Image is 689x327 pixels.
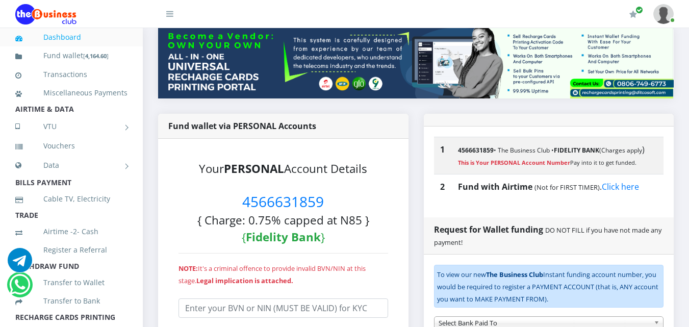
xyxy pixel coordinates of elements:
span: Renew/Upgrade Subscription [635,6,643,14]
b: FIDELITY BANK [554,146,599,155]
th: 2 [434,174,452,199]
a: Click here [602,181,639,192]
td: ) [452,137,664,174]
strong: Request for Wallet funding [434,224,543,235]
small: Your Account Details [199,161,367,177]
span: 4566631859 [242,192,324,211]
th: 1 [434,137,452,174]
input: Enter your BVN or NIN (MUST BE VALID) for KYC [178,298,388,318]
b: Legal implication is attached. [196,276,293,285]
small: It's a criminal offence to provide invalid BVN/NIN at this stage. [178,264,366,285]
small: • The Business Club • (Charges apply [458,146,642,155]
img: User [653,4,674,24]
b: PERSONAL [224,161,284,177]
a: Fund wallet[4,164.60] [15,44,127,68]
a: Register a Referral [15,238,127,262]
a: Miscellaneous Payments [15,81,127,105]
b: 4,164.60 [85,52,107,60]
a: Vouchers [15,134,127,158]
small: Pay into it to get funded. [458,159,636,166]
small: (Not for FIRST TIMER) [534,183,600,192]
b: Fund with Airtime [458,181,532,192]
a: Chat for support [8,256,32,272]
b: 4566631859 [458,146,494,155]
b: NOTE: [178,264,198,273]
small: { Charge: 0.75% capped at N85 } [197,212,369,228]
small: { } [242,229,325,245]
img: multitenant_rcp.png [158,28,674,98]
i: Renew/Upgrade Subscription [629,10,637,18]
b: The Business Club [486,270,543,279]
td: . [452,174,664,199]
a: Transactions [15,63,127,86]
small: [ ] [83,52,109,60]
small: To view our new Instant funding account number, you would be required to register a PAYMENT ACCOU... [437,270,658,304]
a: Dashboard [15,26,127,49]
a: Data [15,153,127,178]
img: Logo [15,4,76,24]
a: VTU [15,114,127,139]
a: Airtime -2- Cash [15,220,127,243]
strong: This is Your PERSONAL Account Number [458,159,570,166]
b: Fidelity Bank [246,229,321,245]
small: DO NOT FILL if you have not made any payment! [434,225,661,247]
a: Transfer to Wallet [15,271,127,294]
a: Chat for support [9,280,30,297]
strong: Fund wallet via PERSONAL Accounts [168,120,316,132]
a: Transfer to Bank [15,289,127,313]
a: Cable TV, Electricity [15,187,127,211]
